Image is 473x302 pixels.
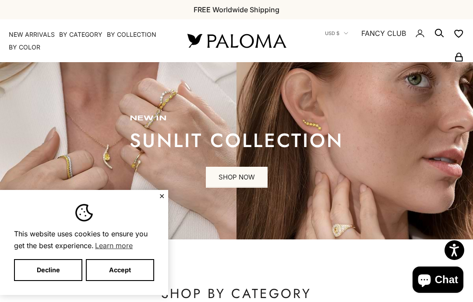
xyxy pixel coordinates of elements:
a: Learn more [94,239,134,252]
a: SHOP NOW [206,167,268,188]
button: Decline [14,259,82,281]
p: new in [130,114,343,123]
a: NEW ARRIVALS [9,30,55,39]
a: FANCY CLUB [361,28,406,39]
summary: By Collection [107,30,156,39]
nav: Secondary navigation [307,19,464,62]
img: Cookie banner [75,204,93,221]
nav: Primary navigation [9,30,166,52]
span: USD $ [325,29,339,37]
summary: By Category [59,30,102,39]
button: Close [159,193,165,199]
p: FREE Worldwide Shipping [194,4,279,15]
button: USD $ [325,29,348,37]
summary: By Color [9,43,40,52]
button: Accept [86,259,154,281]
inbox-online-store-chat: Shopify online store chat [410,267,466,295]
span: This website uses cookies to ensure you get the best experience. [14,228,154,252]
p: sunlit collection [130,132,343,149]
